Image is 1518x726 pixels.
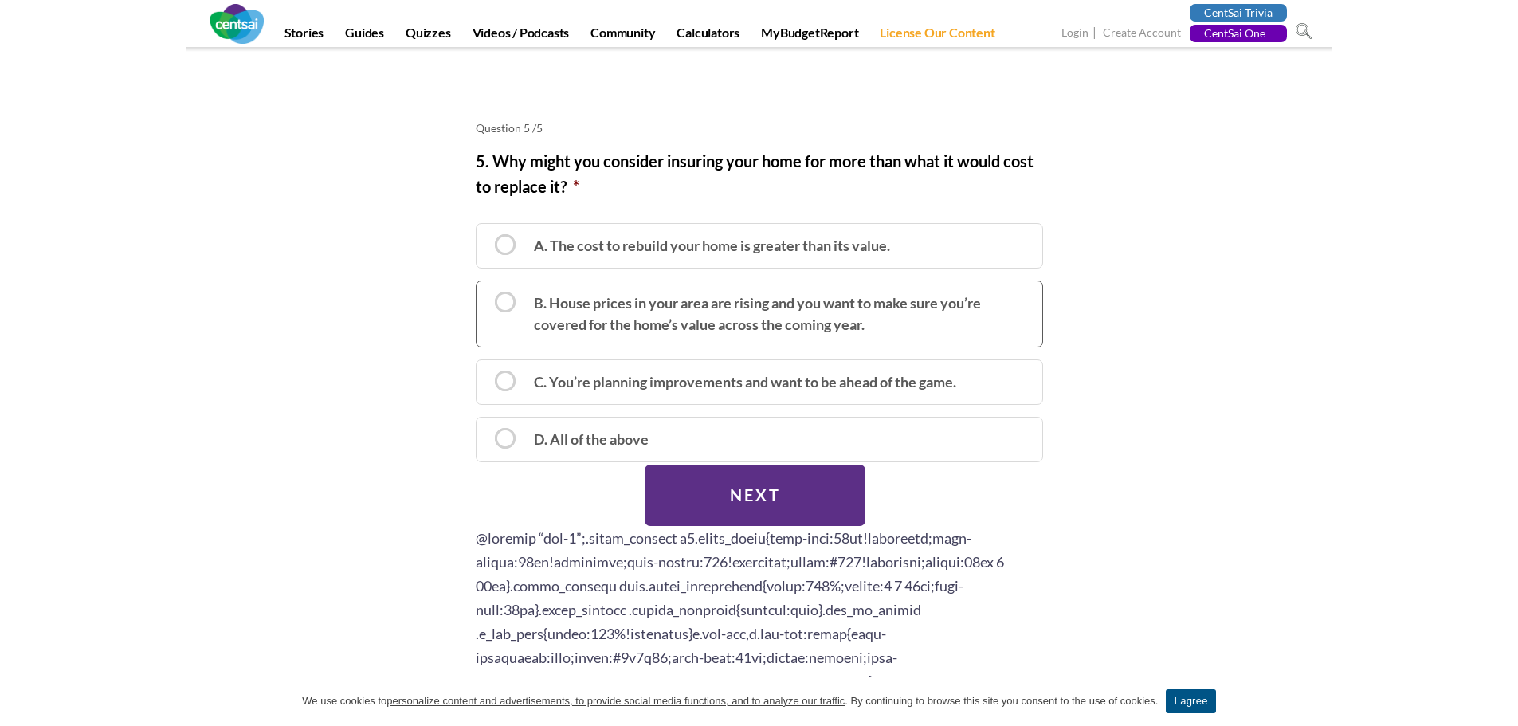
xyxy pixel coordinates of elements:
u: personalize content and advertisements, to provide social media functions, and to analyze our tra... [386,695,845,707]
span: We use cookies to . By continuing to browse this site you consent to the use of cookies. [302,693,1158,709]
label: C. You’re planning improvements and want to be ahead of the game. [476,359,1043,405]
li: Question 5 /5 [476,120,1043,136]
a: Videos / Podcasts [463,25,579,47]
a: Community [581,25,665,47]
a: CentSai One [1190,25,1287,42]
label: B. House prices in your area are rising and you want to make sure you’re covered for the home’s v... [476,281,1043,347]
a: License Our Content [870,25,1004,47]
a: Stories [275,25,334,47]
label: D. All of the above [476,417,1043,462]
a: Guides [335,25,394,47]
a: MyBudgetReport [751,25,868,47]
a: I agree [1490,693,1506,709]
a: CentSai Trivia [1190,4,1287,22]
label: A. The cost to rebuild your home is greater than its value. [476,223,1043,269]
img: CentSai [210,4,264,44]
input: Next [645,465,865,526]
span: | [1091,24,1100,42]
a: Create Account [1103,26,1181,42]
a: Quizzes [396,25,461,47]
a: Login [1061,26,1088,42]
label: 5. Why might you consider insuring your home for more than what it would cost to replace it? [476,148,1043,199]
a: Calculators [667,25,749,47]
a: I agree [1166,689,1215,713]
